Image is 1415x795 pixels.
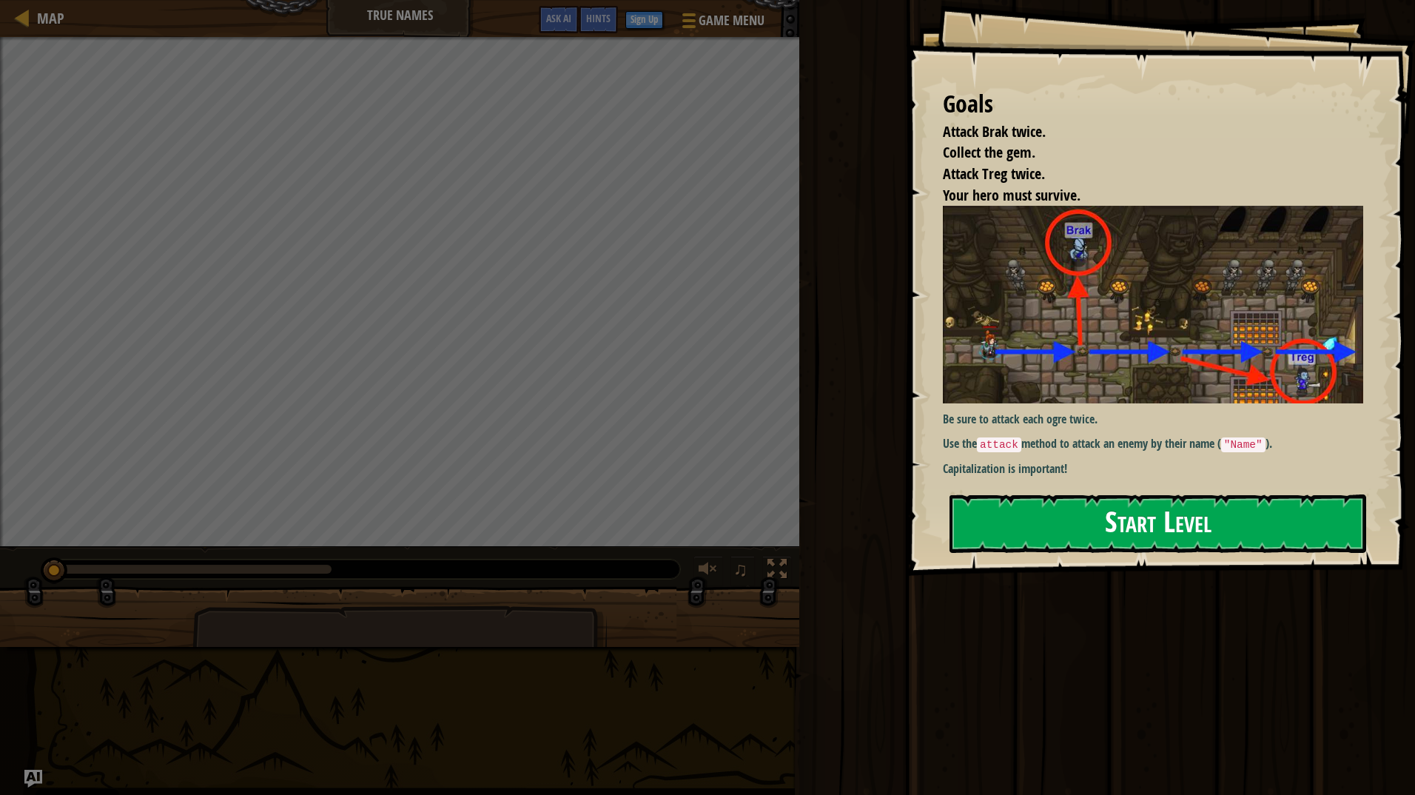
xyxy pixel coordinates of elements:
button: Start Level [950,494,1366,553]
li: Attack Brak twice. [924,121,1359,143]
span: Ask AI [546,11,571,25]
span: Hints [586,11,611,25]
li: Attack Treg twice. [924,164,1359,185]
span: Collect the gem. [943,142,1035,162]
p: Be sure to attack each ogre twice. [943,411,1374,428]
span: Your hero must survive. [943,185,1080,205]
button: Ask AI [24,770,42,788]
code: attack [977,437,1021,452]
p: Use the method to attack an enemy by their name ( ). [943,435,1374,453]
span: Attack Treg twice. [943,164,1045,184]
code: "Name" [1221,437,1266,452]
li: Your hero must survive. [924,185,1359,207]
span: Game Menu [699,11,764,30]
li: Collect the gem. [924,142,1359,164]
button: Sign Up [625,11,663,29]
button: Game Menu [670,6,773,41]
span: Attack Brak twice. [943,121,1046,141]
p: Capitalization is important! [943,460,1374,477]
button: Ask AI [539,6,579,33]
span: Map [37,8,64,28]
button: Toggle fullscreen [762,556,792,586]
span: ♫ [733,558,748,580]
button: Adjust volume [693,556,723,586]
div: Goals [943,87,1363,121]
button: ♫ [730,556,756,586]
a: Map [30,8,64,28]
img: True names [943,206,1374,403]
